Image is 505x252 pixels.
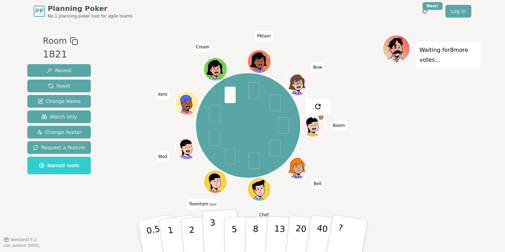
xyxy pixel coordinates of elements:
button: Version0.9.2 [4,237,37,243]
span: Click to change your name [311,62,324,72]
span: Request a feature [33,144,85,151]
span: (you) [208,203,217,206]
img: reset [314,102,322,111]
span: Version 0.9.2 [11,237,37,243]
span: Click to change your name [194,42,211,52]
button: New! [419,5,431,18]
span: Click to change your name [187,199,218,209]
span: Named room [39,162,79,169]
a: PPPlanning PokerNo.1 planning poker tool for agile teams [34,4,133,19]
span: Reveal [47,67,72,74]
span: Change Name [38,98,81,105]
div: 1821 [43,47,78,62]
span: Click to change your name [255,31,272,41]
span: Room [43,35,67,47]
button: Watch only [27,110,91,123]
button: Click to change your avatar [204,171,227,193]
button: Reveal [27,64,91,77]
span: PP [35,7,43,15]
span: Boom is the host [318,115,324,121]
span: Click to change your name [331,121,347,130]
button: Change Name [27,95,91,108]
button: Reset [27,80,91,92]
span: Click to change your name [257,210,271,220]
span: Change Avatar [37,129,82,136]
span: No.1 planning poker tool for agile teams [48,13,133,19]
button: Change Avatar [27,126,91,138]
span: Click to change your name [157,152,169,162]
p: Waiting for 8 more votes... [419,45,477,65]
button: Named room [27,157,91,174]
span: Click to change your name [312,179,323,189]
span: Last updated: [DATE] [4,244,39,247]
a: Log in [445,5,471,18]
span: Reset [48,82,70,89]
span: Watch only [41,113,77,120]
div: New! [423,2,443,10]
span: Planning Poker [48,4,133,13]
span: Click to change your name [156,90,169,100]
button: Request a feature [27,141,91,154]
